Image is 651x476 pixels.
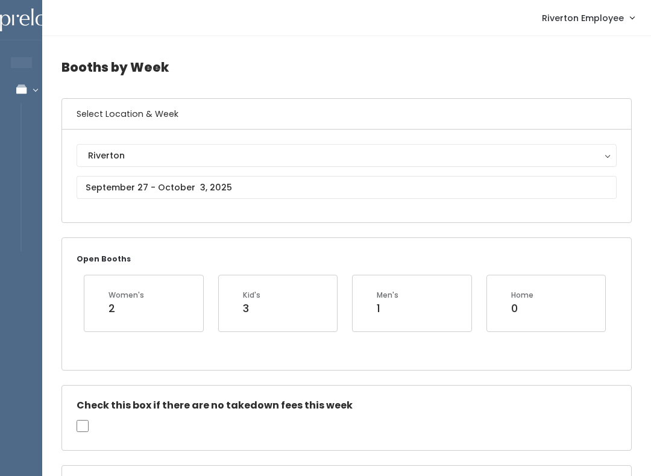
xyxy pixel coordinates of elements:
div: 0 [511,301,533,316]
span: Riverton Employee [542,11,624,25]
h4: Booths by Week [61,51,632,84]
div: Riverton [88,149,605,162]
div: Kid's [243,290,260,301]
h5: Check this box if there are no takedown fees this week [77,400,617,411]
div: Women's [108,290,144,301]
h6: Select Location & Week [62,99,631,130]
button: Riverton [77,144,617,167]
div: 2 [108,301,144,316]
a: Riverton Employee [530,5,646,31]
input: September 27 - October 3, 2025 [77,176,617,199]
small: Open Booths [77,254,131,264]
div: 1 [377,301,398,316]
div: 3 [243,301,260,316]
div: Men's [377,290,398,301]
div: Home [511,290,533,301]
